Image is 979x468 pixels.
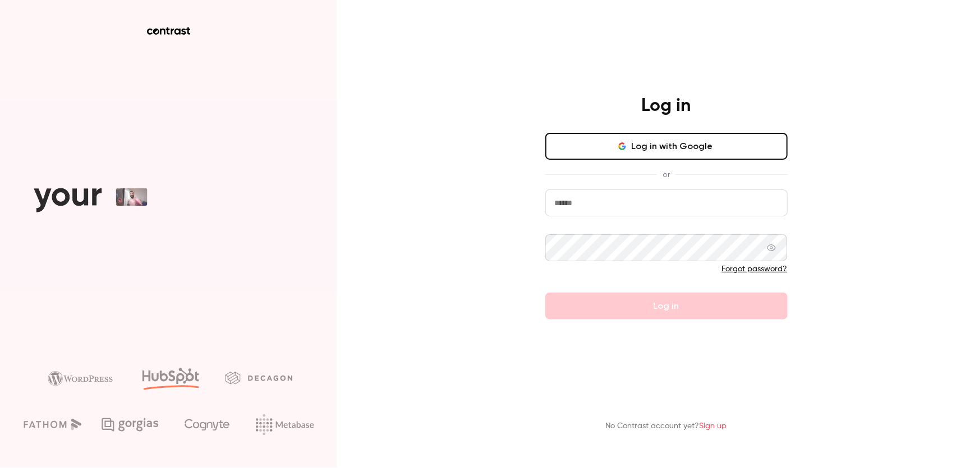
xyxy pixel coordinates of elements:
[722,265,788,273] a: Forgot password?
[545,133,788,160] button: Log in with Google
[606,420,727,432] p: No Contrast account yet?
[657,169,675,180] span: or
[225,372,292,384] img: decagon
[700,422,727,430] a: Sign up
[642,95,691,117] h4: Log in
